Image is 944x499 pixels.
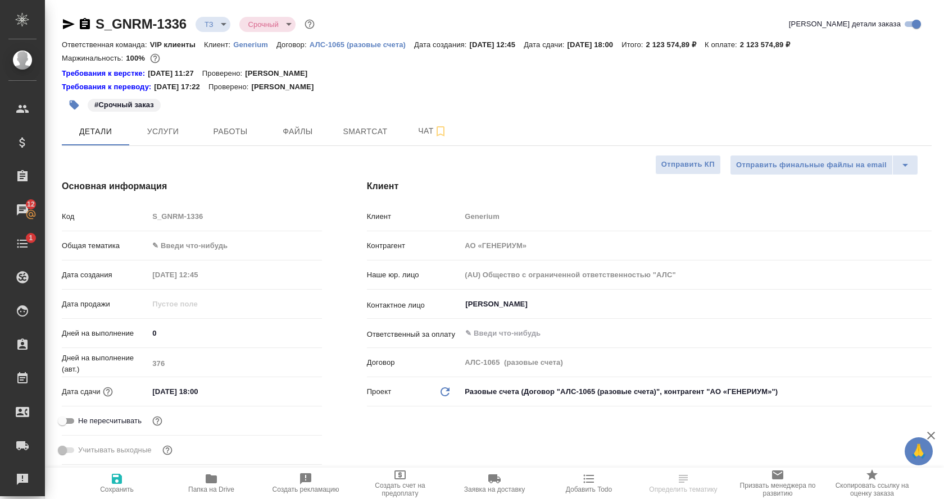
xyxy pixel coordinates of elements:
p: #Срочный заказ [94,99,154,111]
span: Призвать менеджера по развитию [737,482,818,497]
svg: Подписаться [434,125,447,138]
button: Включи, если не хочешь, чтобы указанная дата сдачи изменилась после переставления заказа в 'Подтв... [150,414,165,428]
button: Заявка на доставку [447,468,542,499]
input: Пустое поле [148,267,247,283]
span: Папка на Drive [188,486,234,493]
button: Папка на Drive [164,468,258,499]
p: Дата создания: [414,40,469,49]
div: split button [730,155,918,175]
input: ✎ Введи что-нибудь [148,325,321,341]
span: [PERSON_NAME] детали заказа [789,19,901,30]
button: Отправить финальные файлы на email [730,155,893,175]
span: 1 [22,232,39,244]
input: Пустое поле [148,355,321,372]
p: Клиент [367,211,461,222]
span: Не пересчитывать [78,415,142,427]
p: Маржинальность: [62,54,126,62]
a: Требования к переводу: [62,81,154,93]
button: Добавить Todo [542,468,636,499]
span: Детали [69,125,122,139]
span: Создать счет на предоплату [360,482,441,497]
button: Open [925,303,928,305]
p: Дата сдачи: [524,40,567,49]
span: Услуги [136,125,190,139]
input: ✎ Введи что-нибудь [148,383,247,400]
h4: Клиент [367,180,932,193]
input: Пустое поле [461,208,932,225]
p: Договор [367,357,461,368]
p: [DATE] 17:22 [154,81,208,93]
span: Файлы [271,125,325,139]
div: Нажми, чтобы открыть папку с инструкцией [62,81,154,93]
p: К оплате: [705,40,740,49]
a: АЛС-1065 (разовые счета) [310,39,414,49]
button: Доп статусы указывают на важность/срочность заказа [302,17,317,31]
span: Заявка на доставку [464,486,525,493]
button: Скопировать ссылку на оценку заказа [825,468,919,499]
p: 2 123 574,89 ₽ [740,40,798,49]
span: 🙏 [909,440,928,463]
p: [PERSON_NAME] [251,81,322,93]
p: АЛС-1065 (разовые счета) [310,40,414,49]
p: [PERSON_NAME] [245,68,316,79]
button: Выбери, если сб и вс нужно считать рабочими днями для выполнения заказа. [160,443,175,457]
p: 100% [126,54,148,62]
input: Пустое поле [148,296,247,312]
p: Договор: [276,40,310,49]
p: Дней на выполнение (авт.) [62,352,148,375]
p: [DATE] 11:27 [148,68,202,79]
button: Срочный [245,20,282,29]
input: Пустое поле [461,237,932,254]
p: Итого: [621,40,646,49]
input: Пустое поле [148,208,321,225]
p: Проверено: [202,68,246,79]
p: Ответственная команда: [62,40,150,49]
button: Скопировать ссылку [78,17,92,31]
div: ✎ Введи что-нибудь [148,236,321,255]
button: ТЗ [201,20,217,29]
input: Пустое поле [461,267,932,283]
span: Определить тематику [649,486,717,493]
button: 0.00 RUB; [148,51,162,66]
input: ✎ Введи что-нибудь [464,327,891,340]
a: Требования к верстке: [62,68,148,79]
div: ТЗ [239,17,296,32]
span: Скопировать ссылку на оценку заказа [832,482,913,497]
a: 12 [3,196,42,224]
span: Smartcat [338,125,392,139]
button: Скопировать ссылку для ЯМессенджера [62,17,75,31]
button: Создать рекламацию [258,468,353,499]
p: Ответственный за оплату [367,329,461,340]
span: Учитывать выходные [78,445,152,456]
p: Проект [367,386,392,397]
button: Если добавить услуги и заполнить их объемом, то дата рассчитается автоматически [101,384,115,399]
p: Контрагент [367,240,461,251]
span: Добавить Todo [566,486,612,493]
p: Наше юр. лицо [367,269,461,281]
p: [DATE] 18:00 [568,40,622,49]
p: Проверено: [208,81,252,93]
div: Разовые счета (Договор "АЛС-1065 (разовые счета)", контрагент "АО «ГЕНЕРИУМ»") [461,382,932,401]
p: VIP клиенты [150,40,204,49]
span: Отправить КП [661,158,715,171]
a: Generium [233,39,276,49]
span: Создать рекламацию [273,486,339,493]
p: Generium [233,40,276,49]
input: Пустое поле [461,354,932,370]
div: ✎ Введи что-нибудь [152,240,308,251]
span: Работы [203,125,257,139]
span: Отправить финальные файлы на email [736,159,887,172]
p: Общая тематика [62,240,148,251]
span: Сохранить [100,486,134,493]
button: Создать счет на предоплату [353,468,447,499]
p: 2 123 574,89 ₽ [646,40,705,49]
div: ТЗ [196,17,230,32]
button: Отправить КП [655,155,721,175]
p: Дней на выполнение [62,328,148,339]
button: Добавить тэг [62,93,87,117]
div: Нажми, чтобы открыть папку с инструкцией [62,68,148,79]
button: Сохранить [70,468,164,499]
p: Код [62,211,148,222]
button: Призвать менеджера по развитию [730,468,825,499]
span: Чат [406,124,460,138]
